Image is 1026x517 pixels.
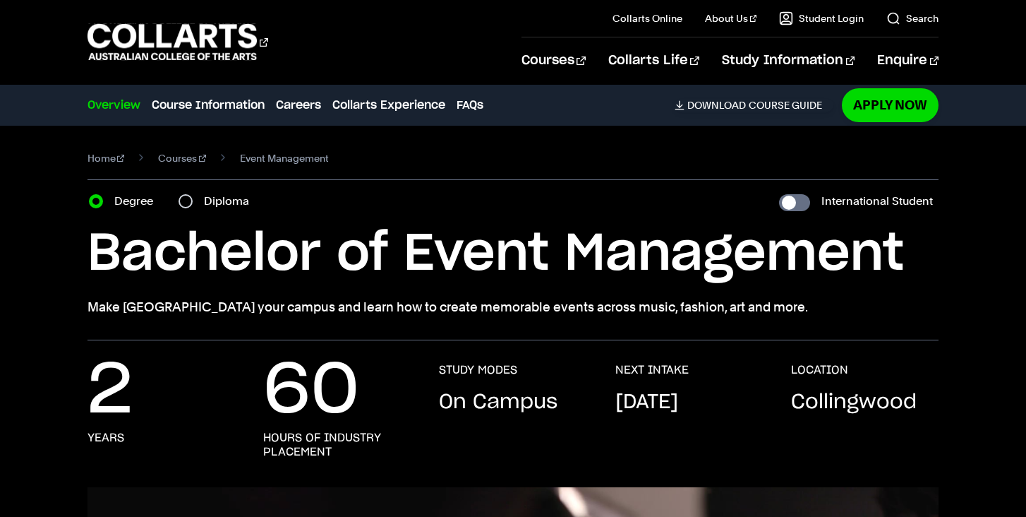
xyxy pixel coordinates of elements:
a: Collarts Online [612,11,682,25]
a: Overview [87,97,140,114]
h3: NEXT INTAKE [615,363,689,377]
h3: STUDY MODES [439,363,517,377]
a: Collarts Experience [332,97,445,114]
a: Courses [521,37,586,84]
a: Careers [276,97,321,114]
a: Student Login [779,11,864,25]
div: Go to homepage [87,22,268,62]
p: 60 [263,363,359,420]
a: FAQs [457,97,483,114]
p: Make [GEOGRAPHIC_DATA] your campus and learn how to create memorable events across music, fashion... [87,297,939,317]
p: [DATE] [615,388,678,417]
a: Study Information [722,37,855,84]
a: Enquire [877,37,939,84]
a: Search [886,11,939,25]
span: Event Management [240,148,329,168]
a: About Us [705,11,757,25]
h3: hours of industry placement [263,431,411,459]
a: Home [87,148,125,168]
p: On Campus [439,388,557,417]
h1: Bachelor of Event Management [87,222,939,286]
a: Course Information [152,97,265,114]
label: Diploma [204,191,258,211]
a: DownloadCourse Guide [675,99,833,112]
span: Download [687,99,746,112]
p: 2 [87,363,133,420]
h3: LOCATION [791,363,848,377]
label: International Student [821,191,933,211]
p: Collingwood [791,388,917,417]
label: Degree [114,191,162,211]
a: Apply Now [842,88,939,121]
h3: years [87,431,124,445]
a: Courses [158,148,206,168]
a: Collarts Life [608,37,699,84]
